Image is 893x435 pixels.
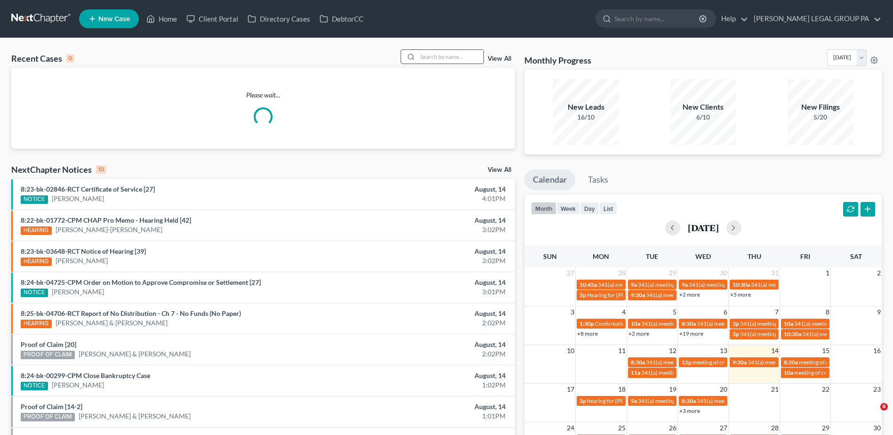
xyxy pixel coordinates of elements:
div: HEARING [21,258,52,266]
div: HEARING [21,320,52,328]
a: [PERSON_NAME] & [PERSON_NAME] [79,349,191,359]
span: 5 [672,306,677,318]
button: month [531,202,556,215]
span: 30 [872,422,882,434]
a: +2 more [679,291,700,298]
a: Proof of Claim [20] [21,340,76,348]
div: August, 14 [350,340,506,349]
h2: [DATE] [688,223,719,233]
span: 341(a) meeting for [PERSON_NAME] [740,320,831,327]
span: 341(a) meeting for [PERSON_NAME] [697,320,788,327]
a: +5 more [730,291,751,298]
span: 16 [872,345,882,356]
span: 6 [723,306,728,318]
input: Search by name... [614,10,700,27]
button: day [580,202,599,215]
span: 14 [770,345,780,356]
a: [PERSON_NAME] [52,287,104,297]
div: 3:02PM [350,225,506,234]
span: 12p [682,359,692,366]
div: 10 [96,165,106,174]
div: 6/10 [670,113,736,122]
span: Thu [748,252,761,260]
span: 9a [631,281,637,288]
span: 29 [668,267,677,279]
span: 11a [631,369,640,376]
span: 10:30a [784,330,801,338]
span: 4 [621,306,627,318]
span: 1:30p [579,320,594,327]
span: 22 [821,384,830,395]
span: 25 [617,422,627,434]
a: [PERSON_NAME] [56,256,108,266]
span: 341(a) meeting for [PERSON_NAME] & [PERSON_NAME] [751,281,892,288]
span: 17 [566,384,575,395]
span: 341(a) meeting for [PERSON_NAME] [646,291,737,298]
span: 8:30a [682,397,696,404]
span: 30 [719,267,728,279]
span: 8:30a [682,320,696,327]
a: Calendar [524,169,575,190]
span: 3p [732,320,739,327]
div: NOTICE [21,195,48,204]
div: 1:02PM [350,380,506,390]
span: 10:45a [579,281,597,288]
div: New Clients [670,102,736,113]
span: Wed [695,252,711,260]
span: 10 [566,345,575,356]
span: 341(a) meeting for [PERSON_NAME] [638,281,729,288]
span: 8:20a [784,359,798,366]
span: 15 [821,345,830,356]
a: 8:23-bk-03648-RCT Notice of Hearing [39] [21,247,146,255]
span: Confirmation hearing for [PERSON_NAME] [595,320,702,327]
span: 341(a) meeting for [PERSON_NAME] [641,369,732,376]
span: 10a [784,369,793,376]
span: 23 [872,384,882,395]
span: 28 [770,422,780,434]
div: August, 14 [350,185,506,194]
span: 7 [774,306,780,318]
a: [PERSON_NAME]-[PERSON_NAME] [56,225,162,234]
div: 2:02PM [350,318,506,328]
a: [PERSON_NAME] LEGAL GROUP PA [749,10,881,27]
a: [PERSON_NAME] [52,194,104,203]
div: 2:02PM [350,349,506,359]
span: 10a [631,320,640,327]
div: August, 14 [350,216,506,225]
a: +3 more [679,407,700,414]
div: August, 14 [350,309,506,318]
span: meeting of creditors for [PERSON_NAME] [692,359,796,366]
span: 9a [682,281,688,288]
a: +8 more [577,330,598,337]
span: 20 [719,384,728,395]
span: Sun [543,252,557,260]
span: 10a [784,320,793,327]
div: HEARING [21,226,52,235]
span: 9a [631,397,637,404]
span: 13 [719,345,728,356]
a: View All [488,167,511,173]
span: 18 [617,384,627,395]
a: [PERSON_NAME] [52,380,104,390]
span: 3p [732,330,739,338]
div: 3:02PM [350,256,506,266]
div: NOTICE [21,289,48,297]
span: 28 [617,267,627,279]
button: week [556,202,580,215]
span: 341(a) meeting for [PERSON_NAME] [638,397,729,404]
span: 12 [668,345,677,356]
div: NOTICE [21,382,48,390]
span: Hearing for [PERSON_NAME] [587,291,660,298]
span: New Case [98,16,130,23]
span: 3p [579,397,586,404]
a: Home [142,10,182,27]
a: 8:24-bk-04725-CPM Order on Motion to Approve Compromise or Settlement [27] [21,278,261,286]
span: 341(a) meeting for [PERSON_NAME] [598,281,689,288]
div: 3:01PM [350,287,506,297]
div: 16/10 [553,113,619,122]
span: Fri [800,252,810,260]
span: 341(a) meeting for [PERSON_NAME] & [PERSON_NAME] [646,359,787,366]
span: hearing for [PERSON_NAME] [587,397,660,404]
span: 19 [668,384,677,395]
a: 8:23-bk-02846-RCT Certificate of Service [27] [21,185,155,193]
